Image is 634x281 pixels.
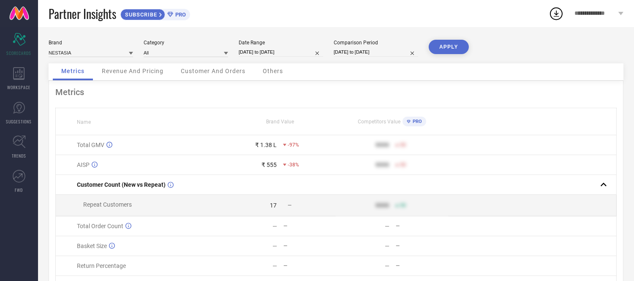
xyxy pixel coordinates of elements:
span: 50 [400,142,406,148]
div: — [396,263,448,269]
div: ₹ 1.38 L [255,142,277,148]
div: — [283,223,335,229]
div: — [396,243,448,249]
span: WORKSPACE [8,84,31,90]
span: Brand Value [266,119,294,125]
button: APPLY [429,40,469,54]
div: Category [144,40,228,46]
div: 9999 [376,202,389,209]
span: Metrics [61,68,84,74]
span: Partner Insights [49,5,116,22]
span: Revenue And Pricing [102,68,163,74]
span: Repeat Customers [83,201,132,208]
div: — [283,243,335,249]
span: Others [263,68,283,74]
span: 50 [400,162,406,168]
div: ₹ 555 [261,161,277,168]
input: Select comparison period [334,48,418,57]
div: — [385,262,389,269]
div: Metrics [55,87,617,97]
span: — [288,202,291,208]
span: Name [77,119,91,125]
span: FWD [15,187,23,193]
span: SUBSCRIBE [121,11,159,18]
span: SUGGESTIONS [6,118,32,125]
span: PRO [411,119,422,124]
span: -97% [288,142,299,148]
span: Total Order Count [77,223,123,229]
div: — [283,263,335,269]
input: Select date range [239,48,323,57]
div: — [396,223,448,229]
div: 9999 [376,142,389,148]
div: — [385,223,389,229]
div: Comparison Period [334,40,418,46]
div: 9999 [376,161,389,168]
div: 17 [270,202,277,209]
div: Open download list [549,6,564,21]
span: PRO [173,11,186,18]
span: Return Percentage [77,262,126,269]
span: Customer And Orders [181,68,245,74]
span: TRENDS [12,153,26,159]
span: AISP [77,161,90,168]
div: — [272,262,277,269]
span: -38% [288,162,299,168]
div: Date Range [239,40,323,46]
div: Brand [49,40,133,46]
span: SCORECARDS [7,50,32,56]
div: — [272,223,277,229]
span: Basket Size [77,243,107,249]
div: — [385,243,389,249]
span: Competitors Value [358,119,400,125]
div: — [272,243,277,249]
span: 50 [400,202,406,208]
a: SUBSCRIBEPRO [120,7,190,20]
span: Total GMV [77,142,104,148]
span: Customer Count (New vs Repeat) [77,181,166,188]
